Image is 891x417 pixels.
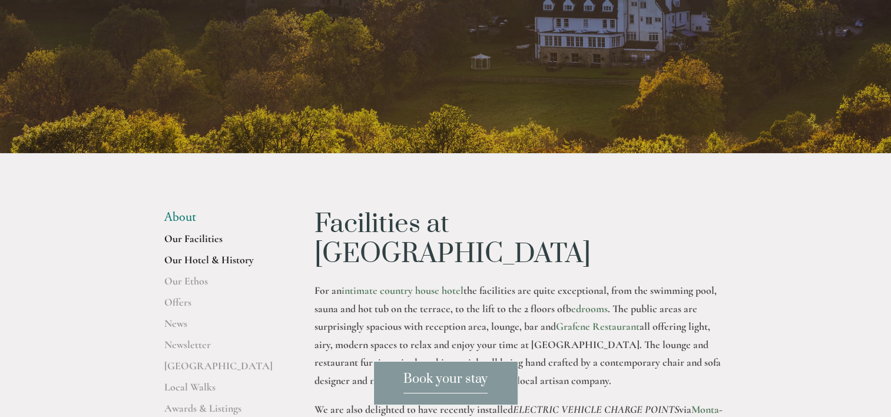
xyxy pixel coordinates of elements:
[373,361,518,405] a: Book your stay
[164,210,277,225] li: About
[342,284,463,297] a: intimate country house hotel
[314,210,727,269] h1: Facilities at [GEOGRAPHIC_DATA]
[164,274,277,296] a: Our Ethos
[164,338,277,359] a: Newsletter
[164,296,277,317] a: Offers
[556,320,640,333] a: Grafene Restaurant
[513,403,679,416] em: ELECTRIC VEHICLE CHARGE POINTS
[314,282,727,390] p: For an the facilities are quite exceptional, from the swimming pool, sauna and hot tub on the ter...
[164,317,277,338] a: News
[691,403,719,416] a: Monta
[164,232,277,253] a: Our Facilities
[164,253,277,274] a: Our Hotel & History
[571,302,608,315] a: bedrooms
[164,359,277,380] a: [GEOGRAPHIC_DATA]
[403,371,488,393] span: Book your stay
